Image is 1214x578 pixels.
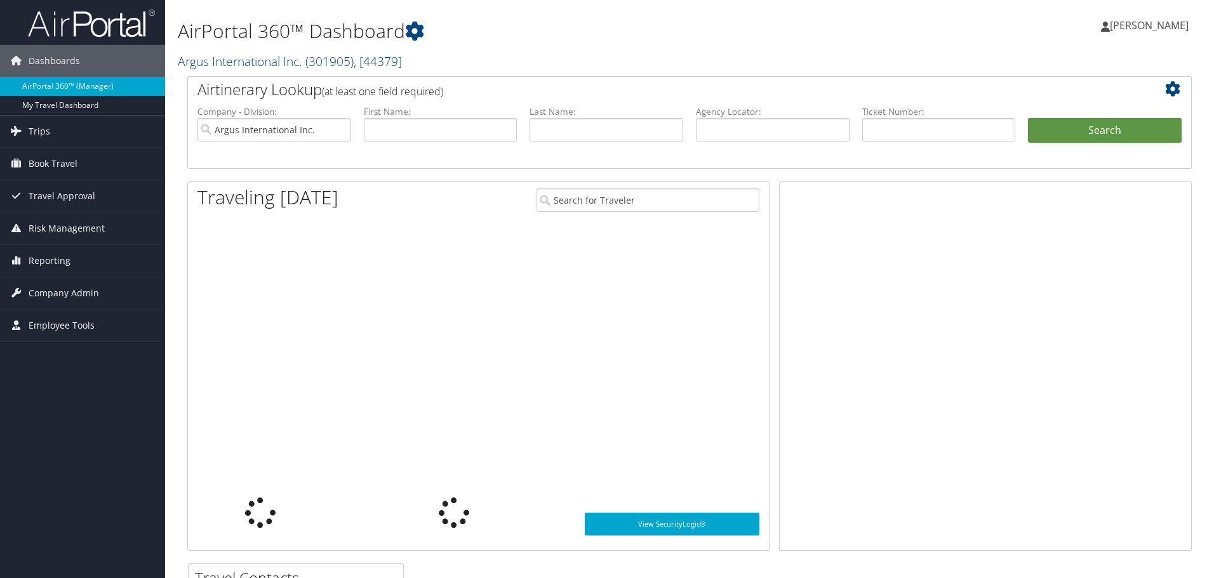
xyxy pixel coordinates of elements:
span: Company Admin [29,277,99,309]
label: First Name: [364,105,517,118]
span: Employee Tools [29,310,95,341]
span: Dashboards [29,45,80,77]
label: Company - Division: [197,105,351,118]
a: View SecurityLogic® [585,513,759,535]
span: Reporting [29,245,70,277]
h1: Traveling [DATE] [197,184,338,211]
button: Search [1028,118,1182,143]
span: Risk Management [29,213,105,244]
span: Book Travel [29,148,77,180]
h2: Airtinerary Lookup [197,79,1098,100]
label: Agency Locator: [696,105,850,118]
label: Ticket Number: [862,105,1016,118]
span: , [ 44379 ] [354,53,402,70]
input: Search for Traveler [537,188,759,212]
a: [PERSON_NAME] [1101,6,1201,44]
span: ( 301905 ) [305,53,354,70]
label: Last Name: [530,105,683,118]
span: (at least one field required) [322,84,443,98]
span: [PERSON_NAME] [1110,18,1189,32]
span: Travel Approval [29,180,95,212]
a: Argus International Inc. [178,53,402,70]
h1: AirPortal 360™ Dashboard [178,18,860,44]
img: airportal-logo.png [28,8,155,38]
span: Trips [29,115,50,147]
